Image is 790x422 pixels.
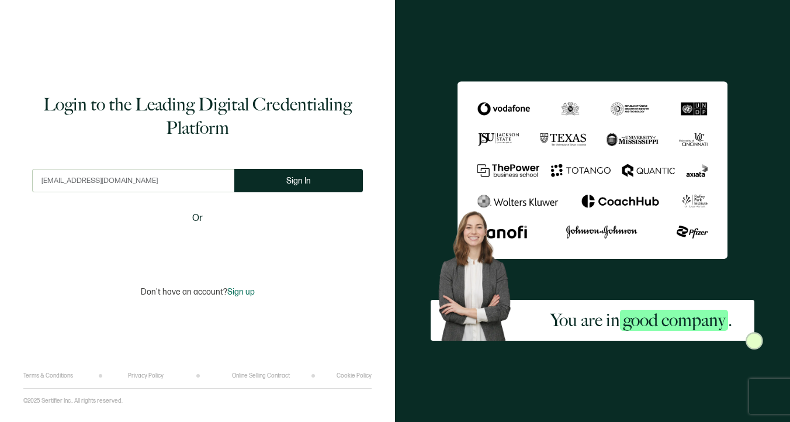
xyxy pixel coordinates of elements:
[746,332,763,350] img: Sertifier Login
[286,177,311,185] span: Sign In
[141,287,255,297] p: Don't have an account?
[234,169,363,192] button: Sign In
[620,310,728,331] span: good company
[128,372,164,379] a: Privacy Policy
[550,309,732,332] h2: You are in .
[124,233,271,259] iframe: Sign in with Google Button
[227,287,255,297] span: Sign up
[458,81,727,260] img: Sertifier Login - You are in <span class="strong-h">good company</span>.
[23,372,73,379] a: Terms & Conditions
[337,372,372,379] a: Cookie Policy
[23,397,123,404] p: ©2025 Sertifier Inc.. All rights reserved.
[32,93,363,140] h1: Login to the Leading Digital Credentialing Platform
[431,205,528,341] img: Sertifier Login - You are in <span class="strong-h">good company</span>. Hero
[32,169,234,192] input: Enter your work email address
[192,211,203,226] span: Or
[232,372,290,379] a: Online Selling Contract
